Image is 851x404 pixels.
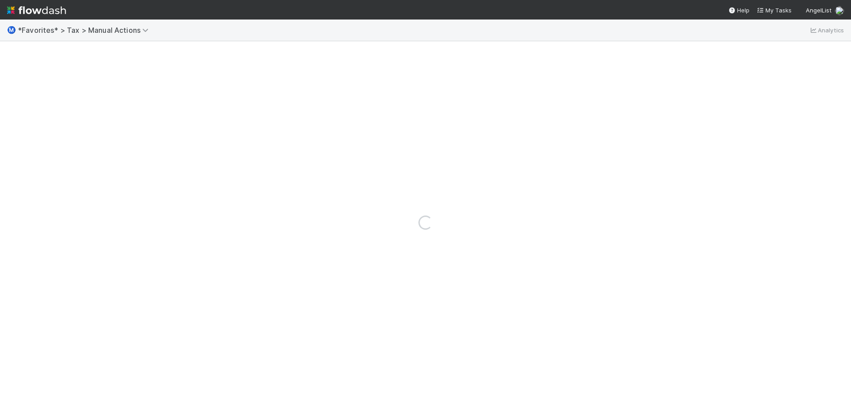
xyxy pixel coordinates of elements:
[728,6,750,15] div: Help
[806,7,831,14] span: AngelList
[7,3,66,18] img: logo-inverted-e16ddd16eac7371096b0.svg
[835,6,844,15] img: avatar_cfa6ccaa-c7d9-46b3-b608-2ec56ecf97ad.png
[18,26,153,35] span: *Favorites* > Tax > Manual Actions
[7,26,16,34] span: Ⓜ️
[809,25,844,35] a: Analytics
[757,7,792,14] span: My Tasks
[757,6,792,15] a: My Tasks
